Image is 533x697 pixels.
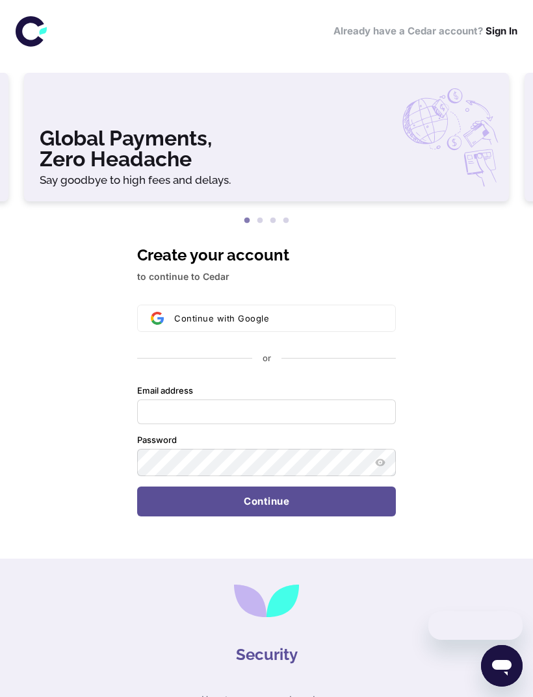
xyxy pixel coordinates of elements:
[137,270,396,284] p: to continue to Cedar
[151,312,164,325] img: Sign in with Google
[279,214,292,227] button: 4
[240,214,253,227] button: 1
[137,385,193,397] label: Email address
[137,244,396,267] h1: Create your account
[486,25,517,37] a: Sign In
[428,611,523,640] iframe: Message from company
[236,643,298,666] h4: Security
[481,645,523,687] iframe: Button to launch messaging window
[137,435,177,446] label: Password
[40,128,493,170] h3: Global Payments, Zero Headache
[266,214,279,227] button: 3
[40,175,493,186] h6: Say goodbye to high fees and delays.
[137,487,396,516] button: Continue
[372,455,388,470] button: Show password
[174,313,269,323] span: Continue with Google
[137,305,396,332] button: Sign in with GoogleContinue with Google
[333,24,517,39] h6: Already have a Cedar account?
[263,353,271,364] p: or
[253,214,266,227] button: 2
